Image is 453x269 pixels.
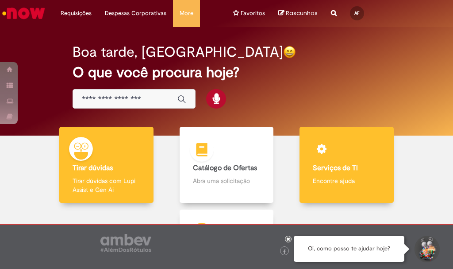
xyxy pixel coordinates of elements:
[193,176,260,185] p: Abra uma solicitação
[193,164,257,172] b: Catálogo de Ofertas
[313,176,380,185] p: Encontre ajuda
[413,236,440,262] button: Iniciar Conversa de Suporte
[73,65,380,80] h2: O que você procura hoje?
[313,164,358,172] b: Serviços de TI
[61,9,92,18] span: Requisições
[73,44,283,60] h2: Boa tarde, [GEOGRAPHIC_DATA]
[354,10,359,16] span: AF
[180,9,193,18] span: More
[278,9,318,17] a: No momento, sua lista de rascunhos tem 0 Itens
[241,9,265,18] span: Favoritos
[105,9,166,18] span: Despesas Corporativas
[166,127,286,203] a: Catálogo de Ofertas Abra uma solicitação
[286,9,318,17] span: Rascunhos
[1,4,46,22] img: ServiceNow
[100,234,151,252] img: logo_footer_ambev_rotulo_gray.png
[282,250,287,254] img: logo_footer_facebook.png
[73,164,113,172] b: Tirar dúvidas
[287,127,407,203] a: Serviços de TI Encontre ajuda
[46,127,166,203] a: Tirar dúvidas Tirar dúvidas com Lupi Assist e Gen Ai
[283,46,296,58] img: happy-face.png
[73,176,140,194] p: Tirar dúvidas com Lupi Assist e Gen Ai
[294,236,404,262] div: Oi, como posso te ajudar hoje?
